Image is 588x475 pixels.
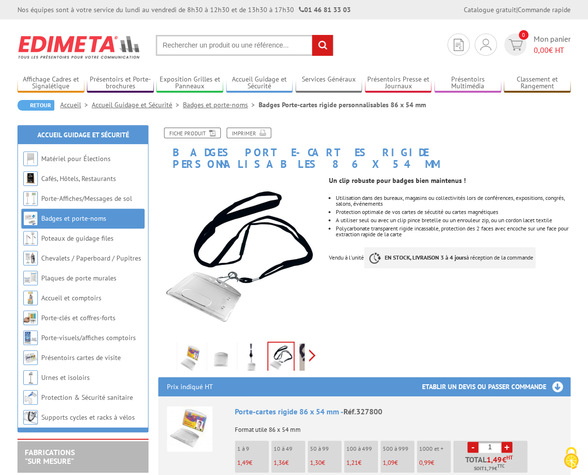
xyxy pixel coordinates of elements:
a: Chevalets / Paperboard / Pupitres [41,254,141,262]
p: 100 à 499 [346,445,378,452]
li: A utiliser seul ou avec un clip pince bretelle ou un enrouleur zip, ou un cordon lacet textile [336,217,571,223]
a: Badges et porte-noms [183,100,259,109]
h1: Badges Porte-cartes rigide personnalisables 86 x 54 mm [151,128,578,170]
span: 1,36 [274,459,285,467]
li: Utilisation dans des bureaux, magasins ou collectivités lors de conférences, expositions, congrés... [336,195,571,207]
img: Cafés, Hôtels, Restaurants [23,171,38,186]
a: Plaques de porte murales [41,274,116,282]
img: 327800_badge_porte_carte_rigide_personnalisable_2.jpg [268,343,294,373]
img: Présentoirs cartes de visite [23,350,38,365]
a: Retour [17,100,54,111]
img: Porte-cartes rigide 86 x 54 mm [167,406,212,452]
a: Supports cycles et racks à vélos [41,413,135,422]
img: 327800_badge_porte_carte_rigide_personnalisable_3.jpg [299,344,323,374]
h3: Etablir un devis ou passer commande [422,377,571,396]
a: Poteaux de guidage files [41,234,114,243]
img: Edimeta [17,29,141,65]
div: Porte-cartes rigide 86 x 54 mm - [235,406,562,417]
p: à réception de la commande [364,247,536,268]
a: devis rapide 0 Mon panier 0,00€ HT [502,33,571,56]
img: Matériel pour Élections [23,151,38,166]
a: Présentoirs et Porte-brochures [87,75,154,91]
a: - [467,442,478,453]
p: € [310,459,342,466]
li: Polycarbonate transparent rigide incassable, protection des 2 faces avec encoche sur une face pou... [336,226,571,237]
img: 327800_badge_porte_carte_rigide_personnalisable_1.jpg [239,344,262,374]
p: 500 à 999 [383,445,414,452]
img: devis rapide [508,39,523,50]
span: 1,79 [484,465,494,473]
strong: 01 46 81 33 03 [299,5,351,14]
p: Total [456,456,527,473]
p: € [383,459,414,466]
p: € [237,459,269,466]
img: Protection & Sécurité sanitaire [23,390,38,405]
img: 327800_badge_porte_carte_rigide_personnalisable.jpg [209,344,232,374]
div: Nos équipes sont à votre service du lundi au vendredi de 8h30 à 12h30 et de 13h30 à 17h30 [17,5,351,15]
a: Accueil Guidage et Sécurité [226,75,293,91]
button: Cookies (fenêtre modale) [554,442,588,475]
a: Catalogue gratuit [464,5,516,14]
a: Accueil Guidage et Sécurité [37,131,129,139]
a: Exposition Grilles et Panneaux [156,75,223,91]
a: Matériel pour Élections [41,154,111,163]
p: 1 à 9 [237,445,269,452]
a: Services Généraux [295,75,362,91]
a: Fiche produit [164,128,221,138]
a: Présentoirs Multimédia [434,75,501,91]
sup: HT [506,454,513,461]
a: Classement et Rangement [504,75,571,91]
span: Soit € [474,465,505,473]
div: Vendu à l'unité [329,170,578,278]
span: € HT [534,45,571,56]
img: Porte-visuels/affiches comptoirs [23,330,38,345]
a: Protection & Sécurité sanitaire [41,393,133,402]
img: Poteaux de guidage files [23,231,38,246]
a: Accueil Guidage et Sécurité [92,100,183,109]
p: 50 à 99 [310,445,342,452]
a: Présentoirs Presse et Journaux [365,75,432,91]
strong: EN STOCK, LIVRAISON 3 à 4 jours [385,254,466,261]
span: 0,99 [419,459,431,467]
p: Format utile 86 x 54 mm [235,420,562,433]
span: Next [308,347,317,363]
span: Mon panier [534,33,571,56]
img: devis rapide [454,39,463,51]
img: badges_327800_1.jpg [179,344,202,374]
span: 0 [519,30,528,40]
a: Porte-Affiches/Messages de sol [41,194,132,203]
span: 1,49 [237,459,249,467]
img: Cookies (fenêtre modale) [559,446,583,470]
input: rechercher [312,35,333,56]
span: 1,21 [346,459,358,467]
a: Présentoirs cartes de visite [41,353,121,362]
a: Accueil [60,100,92,109]
span: 1,30 [310,459,322,467]
p: 10 à 49 [274,445,305,452]
p: € [419,459,451,466]
p: 1000 et + [419,445,451,452]
img: Chevalets / Paperboard / Pupitres [23,251,38,265]
a: Affichage Cadres et Signalétique [17,75,84,91]
p: Prix indiqué HT [167,377,213,396]
a: + [501,442,512,453]
img: devis rapide [480,39,491,50]
img: Porte-Affiches/Messages de sol [23,191,38,206]
a: Urnes et isoloirs [41,373,90,382]
span: € [502,456,506,463]
img: Accueil et comptoirs [23,291,38,305]
span: 1,49 [487,456,502,463]
img: Plaques de porte murales [23,271,38,285]
a: Accueil et comptoirs [41,294,101,302]
a: Imprimer [227,128,271,138]
p: € [346,459,378,466]
span: 0,00 [534,45,549,55]
div: | [464,5,571,15]
img: Supports cycles et racks à vélos [23,410,38,425]
a: Porte-clés et coffres-forts [41,313,115,322]
a: Badges et porte-noms [41,214,106,223]
a: Commande rapide [518,5,571,14]
img: Urnes et isoloirs [23,370,38,385]
li: Protection optimale de vos cartes de sécutité ou cartes magnétiques [336,209,571,215]
li: Badges Porte-cartes rigide personnalisables 86 x 54 mm [259,100,426,110]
